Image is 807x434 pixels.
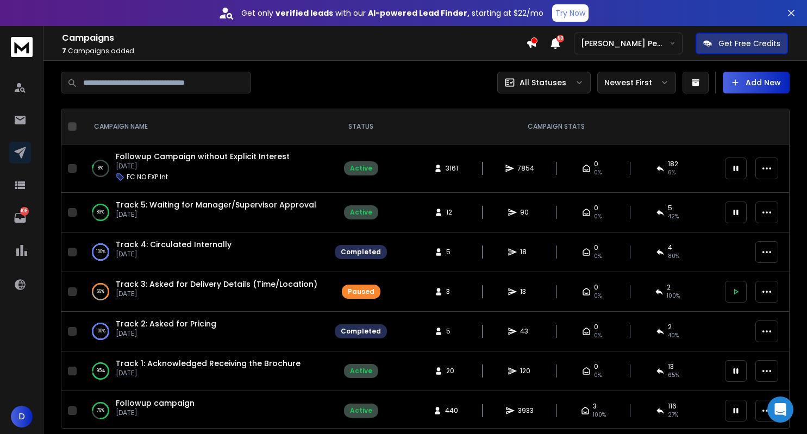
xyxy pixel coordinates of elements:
span: Track 1: Acknowledged Receiving the Brochure [116,358,301,369]
span: 43 [520,327,531,336]
p: [DATE] [116,369,301,378]
td: 76%Followup campaign[DATE] [81,391,328,431]
strong: verified leads [276,8,333,18]
a: Followup campaign [116,398,195,408]
span: 20 [446,367,457,375]
span: 4 [668,243,672,252]
span: 100 % [593,411,606,419]
span: 2 [667,283,671,292]
a: Track 4: Circulated Internally [116,239,232,250]
p: [DATE] [116,408,195,417]
p: 100 % [96,326,105,337]
span: 7854 [517,164,534,173]
p: 95 % [97,366,105,376]
td: 100%Track 4: Circulated Internally[DATE] [81,232,328,272]
button: D [11,406,33,427]
img: logo [11,37,33,57]
span: 120 [520,367,531,375]
span: 3161 [446,164,458,173]
span: 0% [594,331,602,340]
p: Get Free Credits [718,38,780,49]
span: 0% [594,212,602,221]
span: 5 [446,248,457,256]
td: 8%Followup Campaign without Explicit Interest[DATE]FC NO EXP Int [81,144,328,193]
span: 3933 [518,406,534,415]
strong: AI-powered Lead Finder, [368,8,470,18]
p: 100 % [96,247,105,257]
p: 108 [20,207,29,216]
span: 440 [445,406,458,415]
span: 0% [594,292,602,300]
span: 0 [594,362,598,371]
th: CAMPAIGN STATS [393,109,718,144]
span: 50 [556,35,564,42]
p: Campaigns added [62,47,526,55]
div: Completed [341,327,381,336]
span: 42 % [668,212,679,221]
p: 76 % [97,405,104,416]
div: Active [350,406,372,415]
p: [DATE] [116,162,290,171]
span: Track 5: Waiting for Manager/Supervisor Approval [116,199,316,210]
td: 83%Track 5: Waiting for Manager/Supervisor Approval[DATE] [81,193,328,232]
p: [PERSON_NAME] Personal WorkSpace [581,38,670,49]
span: 0 [594,323,598,331]
p: [DATE] [116,290,317,298]
td: 95%Track 1: Acknowledged Receiving the Brochure[DATE] [81,351,328,391]
div: Active [350,208,372,217]
button: Get Free Credits [696,33,788,54]
span: 5 [668,204,672,212]
p: All Statuses [520,77,566,88]
span: 3 [593,402,597,411]
span: 13 [668,362,674,371]
div: Active [350,164,372,173]
span: 0 [594,243,598,252]
span: 40 % [668,331,679,340]
span: 182 [668,160,678,168]
span: 80 % [668,252,679,261]
p: 83 % [97,207,104,218]
div: Open Intercom Messenger [767,397,793,423]
p: 66 % [97,286,104,297]
span: 3 [446,287,457,296]
span: 0% [594,252,602,261]
th: CAMPAIGN NAME [81,109,328,144]
span: 2 [668,323,672,331]
span: 0% [594,371,602,380]
td: 100%Track 2: Asked for Pricing[DATE] [81,312,328,351]
span: 0 [594,160,598,168]
span: Track 3: Asked for Delivery Details (Time/Location) [116,279,317,290]
span: 7 [62,46,66,55]
div: Active [350,367,372,375]
h1: Campaigns [62,32,526,45]
a: Followup Campaign without Explicit Interest [116,151,290,162]
span: 18 [520,248,531,256]
span: 13 [520,287,531,296]
span: 5 [446,327,457,336]
button: Add New [723,72,790,93]
button: Try Now [552,4,589,22]
span: 100 % [667,292,680,300]
a: 108 [9,207,31,229]
p: [DATE] [116,250,232,259]
p: 8 % [98,163,103,174]
span: 65 % [668,371,679,380]
p: Get only with our starting at $22/mo [241,8,543,18]
span: 0 [594,204,598,212]
button: Newest First [597,72,676,93]
div: Completed [341,248,381,256]
p: Try Now [555,8,585,18]
span: 0 [594,283,598,292]
p: [DATE] [116,329,216,338]
span: 6 % [668,168,675,177]
p: [DATE] [116,210,316,219]
span: 90 [520,208,531,217]
span: 12 [446,208,457,217]
a: Track 2: Asked for Pricing [116,318,216,329]
div: Paused [348,287,374,296]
